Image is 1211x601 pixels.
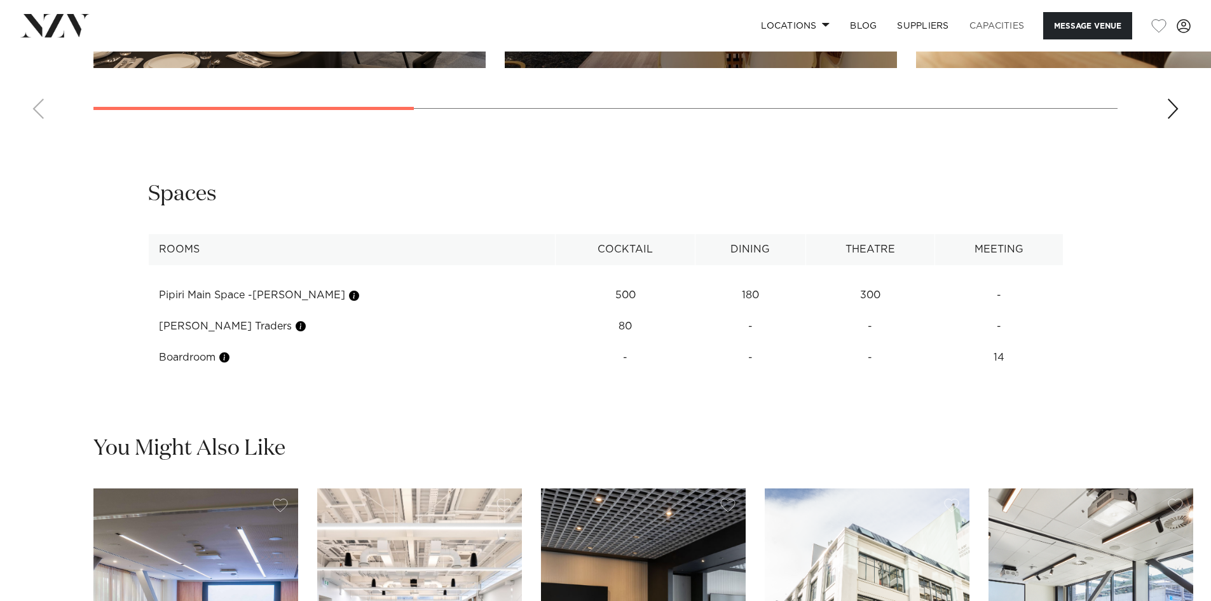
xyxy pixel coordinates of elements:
[751,12,840,39] a: Locations
[1043,12,1132,39] button: Message Venue
[805,280,934,311] td: 300
[935,234,1063,265] th: Meeting
[935,311,1063,342] td: -
[148,180,217,209] h2: Spaces
[695,342,805,373] td: -
[148,234,556,265] th: Rooms
[148,311,556,342] td: [PERSON_NAME] Traders
[959,12,1035,39] a: Capacities
[887,12,959,39] a: SUPPLIERS
[840,12,887,39] a: BLOG
[805,342,934,373] td: -
[148,342,556,373] td: Boardroom
[556,311,695,342] td: 80
[695,280,805,311] td: 180
[805,311,934,342] td: -
[556,234,695,265] th: Cocktail
[556,280,695,311] td: 500
[148,280,556,311] td: Pipiri Main Space -[PERSON_NAME]
[695,234,805,265] th: Dining
[695,311,805,342] td: -
[556,342,695,373] td: -
[935,280,1063,311] td: -
[20,14,90,37] img: nzv-logo.png
[935,342,1063,373] td: 14
[93,434,285,463] h2: You Might Also Like
[805,234,934,265] th: Theatre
